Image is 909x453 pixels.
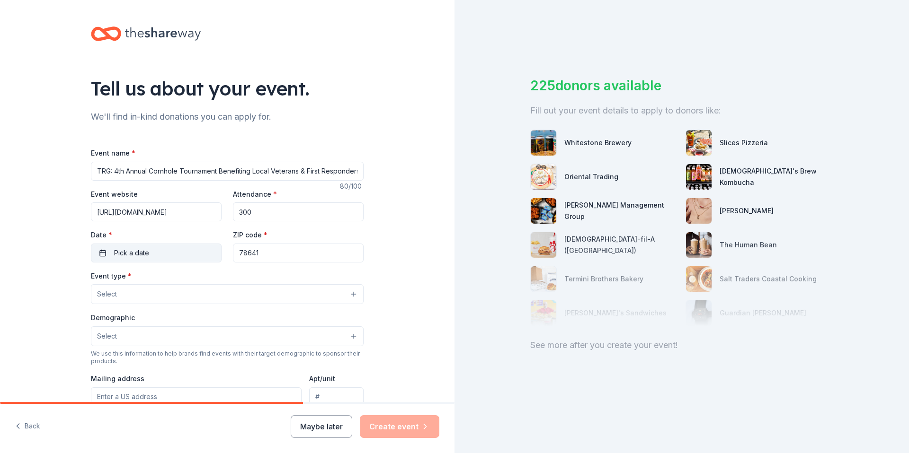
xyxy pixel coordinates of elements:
label: Demographic [91,313,135,322]
div: Oriental Trading [564,171,618,183]
div: 225 donors available [530,76,833,96]
img: photo for Whitestone Brewery [531,130,556,156]
label: Mailing address [91,374,144,383]
input: https://www... [91,202,222,221]
img: photo for Oriental Trading [531,164,556,190]
div: [PERSON_NAME] [720,205,774,217]
div: [PERSON_NAME] Management Group [564,200,678,222]
button: Select [91,284,364,304]
label: ZIP code [233,230,267,240]
div: We'll find in-kind donations you can apply for. [91,109,364,124]
input: 20 [233,202,364,221]
div: [DEMOGRAPHIC_DATA]'s Brew Kombucha [720,166,833,188]
div: Tell us about your event. [91,75,364,102]
button: Pick a date [91,244,222,262]
input: Spring Fundraiser [91,162,364,181]
img: photo for Kendra Scott [686,198,712,224]
span: Select [97,288,117,300]
label: Date [91,230,222,240]
label: Event type [91,271,132,281]
label: Event website [91,190,138,199]
span: Pick a date [114,247,149,259]
div: See more after you create your event! [530,338,833,353]
div: We use this information to help brands find events with their target demographic to sponsor their... [91,350,364,365]
div: 80 /100 [340,181,364,192]
input: # [309,387,364,406]
span: Select [97,331,117,342]
div: Whitestone Brewery [564,137,632,148]
img: photo for Buddha's Brew Kombucha [686,164,712,190]
div: Slices Pizzeria [720,137,768,148]
img: photo for Slices Pizzeria [686,130,712,156]
img: photo for Avants Management Group [531,198,556,224]
input: Enter a US address [91,387,302,406]
input: 12345 (U.S. only) [233,244,364,262]
button: Back [15,417,40,436]
label: Attendance [233,190,277,199]
div: Fill out your event details to apply to donors like: [530,103,833,118]
label: Apt/unit [309,374,335,383]
button: Select [91,326,364,346]
label: Event name [91,148,135,158]
button: Maybe later [291,415,352,438]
